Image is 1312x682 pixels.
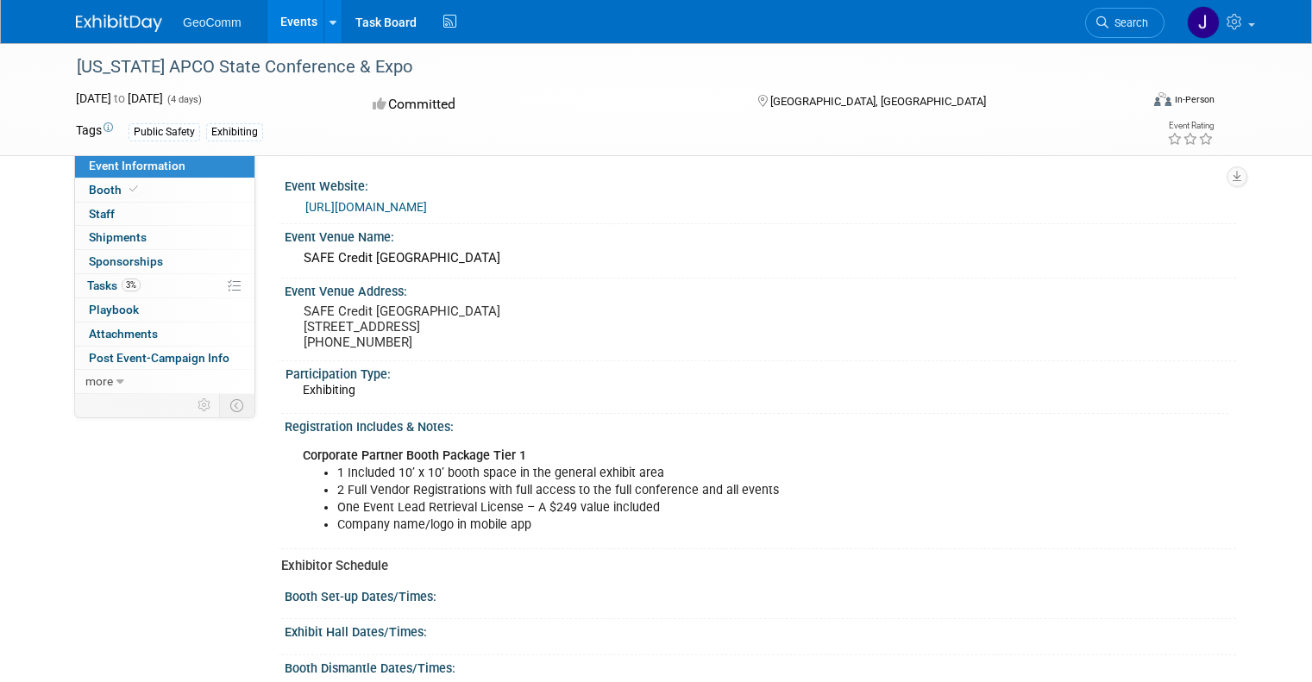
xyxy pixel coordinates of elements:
[75,203,254,226] a: Staff
[206,123,263,141] div: Exhibiting
[89,254,163,268] span: Sponsorships
[304,303,662,350] pre: SAFE Credit [GEOGRAPHIC_DATA] [STREET_ADDRESS] [PHONE_NUMBER]
[129,123,200,141] div: Public Safety
[75,322,254,346] a: Attachments
[285,584,1236,605] div: Booth Set-up Dates/Times:
[89,230,147,244] span: Shipments
[285,414,1236,435] div: Registration Includes & Notes:
[75,154,254,178] a: Event Information
[75,347,254,370] a: Post Event-Campaign Info
[367,90,730,120] div: Committed
[89,327,158,341] span: Attachments
[337,499,1039,516] li: One Event Lead Retrieval License – A $249 value included
[1174,93,1215,106] div: In-Person
[75,370,254,393] a: more
[285,173,1236,195] div: Event Website:
[286,361,1228,383] div: Participation Type:
[87,278,141,292] span: Tasks
[337,482,1039,499] li: 2 Full Vendor Registrations with full access to the full conference and all events
[122,278,141,291] span: 3%
[75,178,254,202] a: Booth
[285,278,1236,300] div: Event Venue Address:
[166,94,202,105] span: (4 days)
[89,207,115,221] span: Staff
[770,95,986,108] span: [GEOGRAPHIC_DATA], [GEOGRAPHIC_DATA]
[89,183,141,197] span: Booth
[89,351,229,365] span: Post Event-Campaign Info
[1187,6,1220,39] img: Jessica Beierman
[303,448,526,463] b: Corporate Partner Booth Package Tier 1
[220,394,255,416] td: Toggle Event Tabs
[281,557,1223,575] div: Exhibitor Schedule
[75,298,254,322] a: Playbook
[303,383,355,397] span: Exhibiting
[71,52,1118,83] div: [US_STATE] APCO State Conference & Expo
[305,200,427,214] a: [URL][DOMAIN_NAME]
[1046,90,1215,116] div: Event Format
[285,655,1236,677] div: Booth Dismantle Dates/Times:
[75,250,254,273] a: Sponsorships
[1167,122,1214,130] div: Event Rating
[1085,8,1164,38] a: Search
[298,245,1223,272] div: SAFE Credit [GEOGRAPHIC_DATA]
[183,16,242,29] span: GeoComm
[1108,16,1148,29] span: Search
[76,91,163,105] span: [DATE] [DATE]
[89,159,185,172] span: Event Information
[1154,92,1171,106] img: Format-Inperson.png
[75,274,254,297] a: Tasks3%
[190,394,220,416] td: Personalize Event Tab Strip
[89,303,139,316] span: Playbook
[76,15,162,32] img: ExhibitDay
[285,619,1236,641] div: Exhibit Hall Dates/Times:
[75,226,254,249] a: Shipments
[111,91,128,105] span: to
[337,516,1039,534] li: Company name/logo in mobile app
[129,185,138,194] i: Booth reservation complete
[85,374,113,388] span: more
[285,224,1236,246] div: Event Venue Name:
[337,465,1039,482] li: 1 Included 10’ x 10’ booth space in the general exhibit area
[76,122,113,141] td: Tags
